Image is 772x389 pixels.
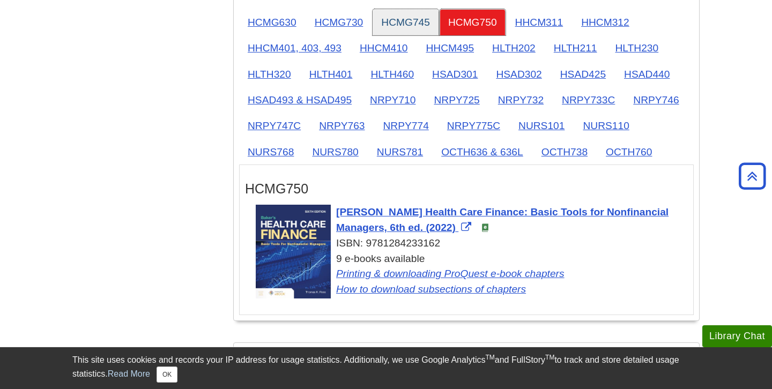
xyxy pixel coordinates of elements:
a: HLTH401 [301,61,361,87]
a: HCMG630 [239,9,305,35]
a: HLTH202 [484,35,544,61]
a: HSAD440 [615,61,678,87]
a: HHCM401, 403, 493 [239,35,350,61]
a: HSAD302 [487,61,550,87]
a: NRPY763 [310,113,373,139]
h2: College of Technology [234,343,699,371]
h3: HCMG750 [245,181,688,197]
a: NRPY774 [375,113,437,139]
a: NRPY733C [553,87,623,113]
a: HHCM311 [507,9,572,35]
a: HHCM410 [351,35,417,61]
div: ISBN: 9781284233162 [256,236,688,251]
sup: TM [485,354,494,361]
a: NURS780 [303,139,367,165]
button: Library Chat [702,325,772,347]
img: Cover Art [256,205,331,298]
sup: TM [545,354,554,361]
a: HSAD425 [552,61,614,87]
a: OCTH636 & 636L [433,139,532,165]
a: HLTH230 [606,35,667,61]
a: HHCM312 [573,9,638,35]
a: NURS110 [574,113,637,139]
div: This site uses cookies and records your IP address for usage statistics. Additionally, we use Goo... [72,354,700,383]
a: HLTH320 [239,61,300,87]
span: [PERSON_NAME] Health Care Finance: Basic Tools for Nonfinancial Managers, 6th ed. (2022) [336,206,669,233]
button: Close [157,366,177,383]
a: NRPY710 [361,87,424,113]
a: Read More [108,369,150,378]
img: e-Book [481,223,489,232]
a: NRPY746 [625,87,687,113]
a: NURS768 [239,139,302,165]
a: HLTH460 [362,61,422,87]
div: 9 e-books available [256,251,688,297]
a: NRPY732 [489,87,552,113]
a: Link opens in new window [336,206,669,233]
a: NRPY775C [439,113,509,139]
a: OCTH760 [597,139,660,165]
a: OCTH738 [533,139,596,165]
a: Link opens in new window [336,283,526,295]
a: NRPY747C [239,113,309,139]
a: HSAD493 & HSAD495 [239,87,360,113]
a: HLTH211 [545,35,606,61]
a: HCMG745 [373,9,439,35]
a: NURS101 [510,113,573,139]
a: NRPY725 [425,87,488,113]
a: NURS781 [368,139,432,165]
a: HCMG750 [440,9,506,35]
a: Link opens in new window [336,268,565,279]
a: Back to Top [735,169,769,183]
a: HHCM495 [418,35,483,61]
a: HCMG730 [306,9,372,35]
a: HSAD301 [424,61,486,87]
